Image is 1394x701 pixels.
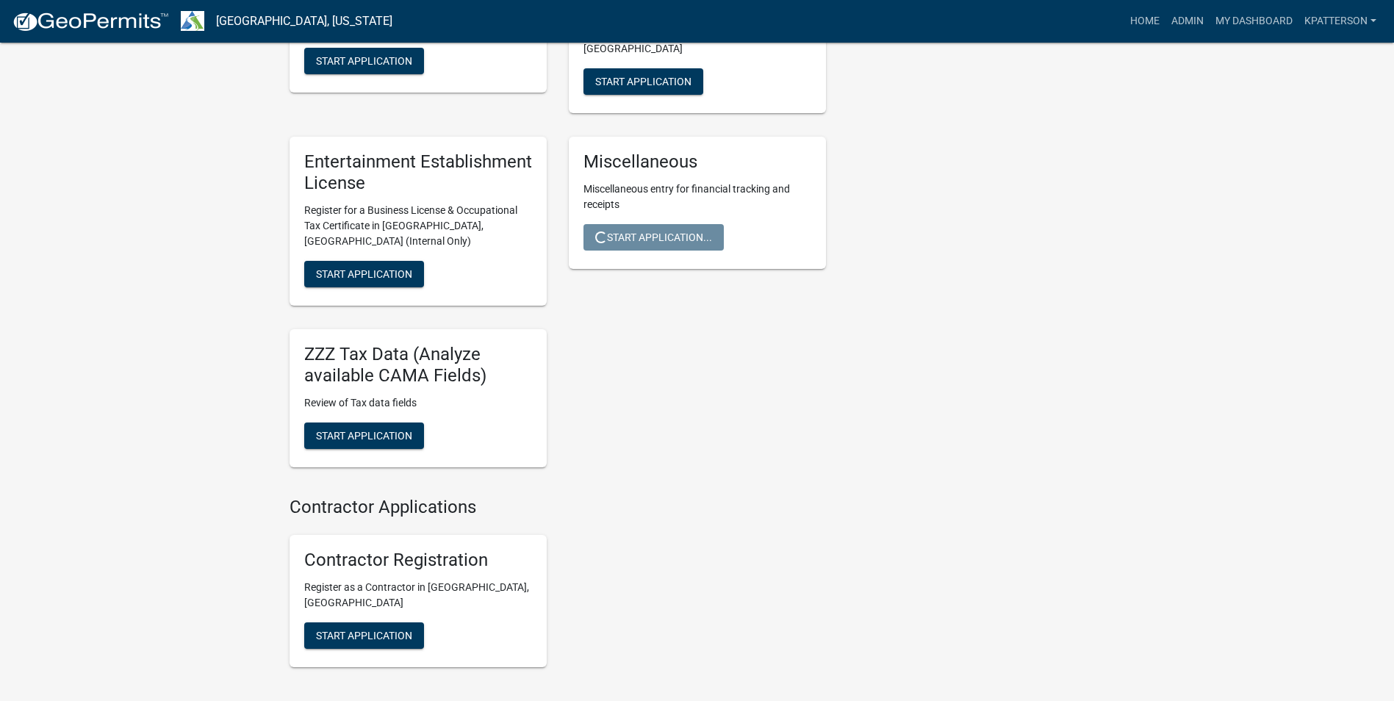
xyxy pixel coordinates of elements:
[290,497,826,680] wm-workflow-list-section: Contractor Applications
[290,497,826,518] h4: Contractor Applications
[583,181,811,212] p: Miscellaneous entry for financial tracking and receipts
[1210,7,1298,35] a: My Dashboard
[1298,7,1382,35] a: KPATTERSON
[181,11,204,31] img: Troup County, Georgia
[304,203,532,249] p: Register for a Business License & Occupational Tax Certificate in [GEOGRAPHIC_DATA], [GEOGRAPHIC_...
[316,630,412,641] span: Start Application
[1124,7,1165,35] a: Home
[583,68,703,95] button: Start Application
[304,550,532,571] h5: Contractor Registration
[304,622,424,649] button: Start Application
[316,268,412,280] span: Start Application
[316,429,412,441] span: Start Application
[316,54,412,66] span: Start Application
[304,580,532,611] p: Register as a Contractor in [GEOGRAPHIC_DATA], [GEOGRAPHIC_DATA]
[583,224,724,251] button: Start Application...
[595,231,712,243] span: Start Application...
[304,261,424,287] button: Start Application
[304,395,532,411] p: Review of Tax data fields
[304,48,424,74] button: Start Application
[583,151,811,173] h5: Miscellaneous
[216,9,392,34] a: [GEOGRAPHIC_DATA], [US_STATE]
[1165,7,1210,35] a: Admin
[304,151,532,194] h5: Entertainment Establishment License
[595,76,691,87] span: Start Application
[304,344,532,387] h5: ZZZ Tax Data (Analyze available CAMA Fields)
[304,423,424,449] button: Start Application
